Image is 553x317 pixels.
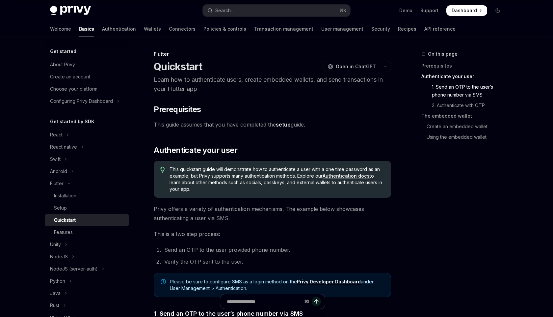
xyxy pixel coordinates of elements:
a: Prerequisites [421,61,508,71]
div: Unity [50,241,61,248]
span: Prerequisites [154,104,201,115]
h1: Quickstart [154,61,202,72]
p: Learn how to authenticate users, create embedded wallets, and send transactions in your Flutter app [154,75,391,94]
a: Support [420,7,438,14]
span: This is a two step process: [154,229,391,239]
a: Installation [45,190,129,202]
button: Toggle Android section [45,165,129,177]
div: Features [54,228,73,236]
div: NodeJS [50,253,68,261]
a: Wallets [144,21,161,37]
div: Configuring Privy Dashboard [50,97,113,105]
button: Toggle React section [45,129,129,141]
div: Installation [54,192,76,200]
span: This quickstart guide will demonstrate how to authenticate a user with a one time password as an ... [170,166,384,192]
input: Ask a question... [227,294,302,309]
button: Toggle Swift section [45,153,129,165]
button: Toggle Rust section [45,300,129,311]
span: This guide assumes that you have completed the guide. [154,120,391,129]
a: Authenticate your user [421,71,508,82]
span: Dashboard [452,7,477,14]
li: Verify the OTP sent to the user. [162,257,391,266]
a: setup [276,121,291,128]
button: Open in ChatGPT [324,61,380,72]
div: React [50,131,63,139]
a: Policies & controls [203,21,246,37]
a: Create an embedded wallet [421,121,508,132]
button: Toggle Python section [45,275,129,287]
a: Dashboard [446,5,487,16]
div: Swift [50,155,61,163]
button: Toggle Flutter section [45,178,129,189]
svg: Note [161,279,166,284]
a: Quickstart [45,214,129,226]
button: Open search [203,5,350,16]
div: Create an account [50,73,90,81]
span: On this page [428,50,458,58]
div: About Privy [50,61,75,69]
div: Setup [54,204,67,212]
img: dark logo [50,6,91,15]
div: Flutter [154,51,391,57]
div: NodeJS (server-auth) [50,265,98,273]
a: Setup [45,202,129,214]
a: Authentication docs [323,173,370,179]
a: Basics [79,21,94,37]
span: ⌘ K [339,8,346,13]
span: Open in ChatGPT [336,63,376,70]
li: Send an OTP to the user provided phone number. [162,245,391,254]
a: 1. Send an OTP to the user’s phone number via SMS [421,82,508,100]
button: Toggle dark mode [492,5,503,16]
a: The embedded wallet [421,111,508,121]
a: Authentication [102,21,136,37]
strong: Privy Developer Dashboard [297,279,361,284]
button: Toggle Configuring Privy Dashboard section [45,95,129,107]
span: Please be sure to configure SMS as a login method on the under User Management > Authentication. [170,278,384,292]
a: Recipes [398,21,416,37]
div: Android [50,167,67,175]
a: Welcome [50,21,71,37]
div: Java [50,289,61,297]
div: React native [50,143,77,151]
a: Create an account [45,71,129,83]
a: Transaction management [254,21,313,37]
span: Privy offers a variety of authentication mechanisms. The example below showcases authenticating a... [154,204,391,223]
a: Connectors [169,21,196,37]
a: About Privy [45,59,129,71]
svg: Tip [160,167,165,173]
a: API reference [424,21,456,37]
div: Flutter [50,180,64,187]
button: Toggle React native section [45,141,129,153]
button: Toggle NodeJS (server-auth) section [45,263,129,275]
a: Demo [399,7,412,14]
div: Search... [215,7,234,14]
span: Authenticate your user [154,145,237,156]
a: User management [321,21,363,37]
a: 2. Authenticate with OTP [421,100,508,111]
div: Choose your platform [50,85,97,93]
button: Send message [312,297,321,306]
button: Toggle Java section [45,287,129,299]
a: Using the embedded wallet [421,132,508,142]
div: Rust [50,302,59,309]
div: Quickstart [54,216,76,224]
h5: Get started [50,47,76,55]
button: Toggle NodeJS section [45,251,129,263]
a: Choose your platform [45,83,129,95]
a: Features [45,226,129,238]
a: Security [371,21,390,37]
a: Privy Developer Dashboard [297,279,361,285]
div: Python [50,277,65,285]
button: Toggle Unity section [45,239,129,250]
h5: Get started by SDK [50,118,94,126]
